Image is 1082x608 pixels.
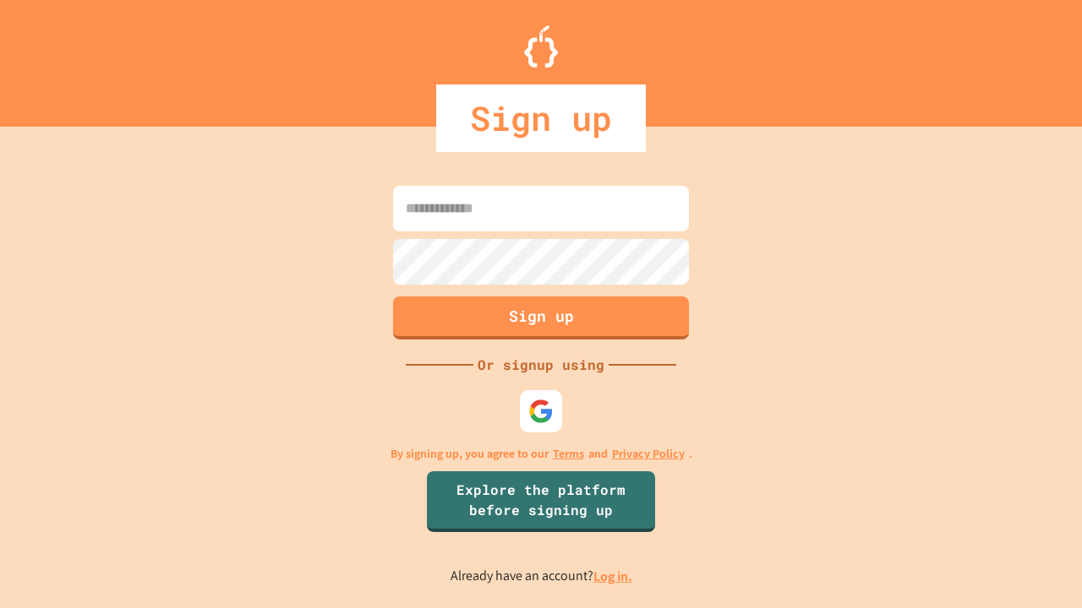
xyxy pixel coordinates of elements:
[427,471,655,532] a: Explore the platform before signing up
[942,467,1065,539] iframe: chat widget
[528,399,554,424] img: google-icon.svg
[473,355,609,375] div: Or signup using
[451,566,632,587] p: Already have an account?
[393,296,689,339] button: Sign up
[436,84,646,152] div: Sign up
[1011,540,1065,591] iframe: chat widget
[593,567,632,585] a: Log in.
[553,445,584,463] a: Terms
[612,445,685,463] a: Privacy Policy
[524,25,558,68] img: Logo.svg
[391,445,692,463] p: By signing up, you agree to our and .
